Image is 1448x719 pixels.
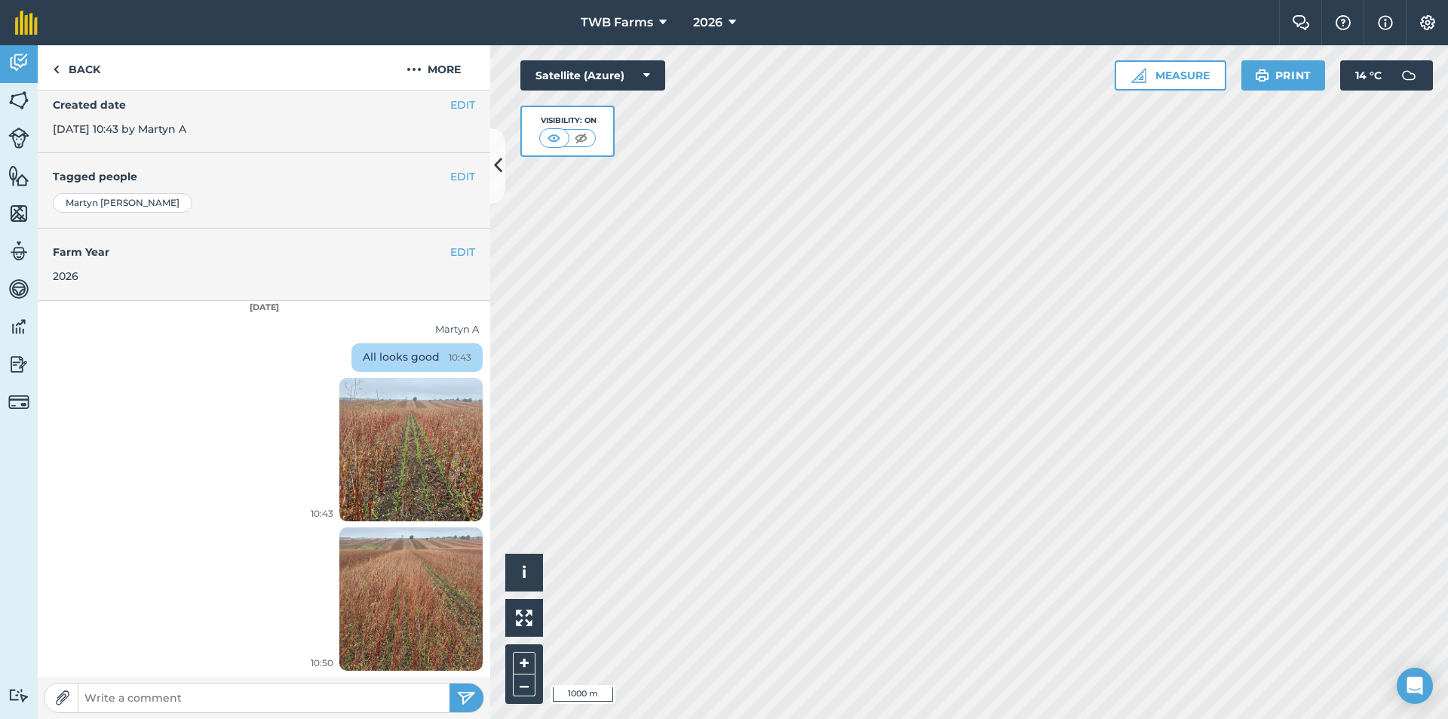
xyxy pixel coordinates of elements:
input: Write a comment [78,687,449,708]
span: 10:43 [449,350,471,365]
img: fieldmargin Logo [15,11,38,35]
span: 2026 [693,14,722,32]
button: i [505,554,543,591]
img: svg+xml;base64,PD94bWwgdmVyc2lvbj0iMS4wIiBlbmNvZGluZz0idXRmLTgiPz4KPCEtLSBHZW5lcmF0b3I6IEFkb2JlIE... [8,392,29,413]
img: svg+xml;base64,PHN2ZyB4bWxucz0iaHR0cDovL3d3dy53My5vcmcvMjAwMC9zdmciIHdpZHRoPSI5IiBoZWlnaHQ9IjI0Ii... [53,60,60,78]
button: Print [1241,60,1326,91]
img: svg+xml;base64,PHN2ZyB4bWxucz0iaHR0cDovL3d3dy53My5vcmcvMjAwMC9zdmciIHdpZHRoPSIyNSIgaGVpZ2h0PSIyNC... [457,689,476,707]
img: Loading spinner [339,354,483,545]
span: TWB Farms [581,14,653,32]
span: 10:50 [311,656,333,670]
img: svg+xml;base64,PHN2ZyB4bWxucz0iaHR0cDovL3d3dy53My5vcmcvMjAwMC9zdmciIHdpZHRoPSI1MCIgaGVpZ2h0PSI0MC... [572,131,591,146]
span: 10:43 [311,506,333,521]
div: Martyn [PERSON_NAME] [53,193,192,213]
div: Visibility: On [539,115,597,127]
img: svg+xml;base64,PD94bWwgdmVyc2lvbj0iMS4wIiBlbmNvZGluZz0idXRmLTgiPz4KPCEtLSBHZW5lcmF0b3I6IEFkb2JlIE... [8,240,29,263]
div: Martyn A [49,321,479,337]
img: Loading spinner [339,503,483,694]
img: svg+xml;base64,PD94bWwgdmVyc2lvbj0iMS4wIiBlbmNvZGluZz0idXRmLTgiPz4KPCEtLSBHZW5lcmF0b3I6IEFkb2JlIE... [1394,60,1424,91]
button: EDIT [450,244,475,260]
span: 14 ° C [1355,60,1382,91]
img: svg+xml;base64,PD94bWwgdmVyc2lvbj0iMS4wIiBlbmNvZGluZz0idXRmLTgiPz4KPCEtLSBHZW5lcmF0b3I6IEFkb2JlIE... [8,315,29,338]
img: svg+xml;base64,PD94bWwgdmVyc2lvbj0iMS4wIiBlbmNvZGluZz0idXRmLTgiPz4KPCEtLSBHZW5lcmF0b3I6IEFkb2JlIE... [8,51,29,74]
img: Ruler icon [1131,68,1146,83]
button: – [513,674,535,696]
img: svg+xml;base64,PHN2ZyB4bWxucz0iaHR0cDovL3d3dy53My5vcmcvMjAwMC9zdmciIHdpZHRoPSI1MCIgaGVpZ2h0PSI0MC... [545,131,563,146]
img: svg+xml;base64,PHN2ZyB4bWxucz0iaHR0cDovL3d3dy53My5vcmcvMjAwMC9zdmciIHdpZHRoPSIxNyIgaGVpZ2h0PSIxNy... [1378,14,1393,32]
h4: Farm Year [53,244,475,260]
img: A question mark icon [1334,15,1352,30]
img: svg+xml;base64,PHN2ZyB4bWxucz0iaHR0cDovL3d3dy53My5vcmcvMjAwMC9zdmciIHdpZHRoPSIyMCIgaGVpZ2h0PSIyNC... [406,60,422,78]
div: [DATE] [38,301,490,315]
div: Open Intercom Messenger [1397,668,1433,704]
img: svg+xml;base64,PHN2ZyB4bWxucz0iaHR0cDovL3d3dy53My5vcmcvMjAwMC9zdmciIHdpZHRoPSI1NiIgaGVpZ2h0PSI2MC... [8,164,29,187]
img: svg+xml;base64,PD94bWwgdmVyc2lvbj0iMS4wIiBlbmNvZGluZz0idXRmLTgiPz4KPCEtLSBHZW5lcmF0b3I6IEFkb2JlIE... [8,688,29,702]
button: Satellite (Azure) [520,60,665,91]
img: svg+xml;base64,PHN2ZyB4bWxucz0iaHR0cDovL3d3dy53My5vcmcvMjAwMC9zdmciIHdpZHRoPSI1NiIgaGVpZ2h0PSI2MC... [8,89,29,112]
a: Back [38,45,115,90]
button: EDIT [450,97,475,113]
img: svg+xml;base64,PD94bWwgdmVyc2lvbj0iMS4wIiBlbmNvZGluZz0idXRmLTgiPz4KPCEtLSBHZW5lcmF0b3I6IEFkb2JlIE... [8,353,29,376]
img: svg+xml;base64,PD94bWwgdmVyc2lvbj0iMS4wIiBlbmNvZGluZz0idXRmLTgiPz4KPCEtLSBHZW5lcmF0b3I6IEFkb2JlIE... [8,128,29,149]
button: More [377,45,490,90]
img: Paperclip icon [55,690,70,705]
img: Two speech bubbles overlapping with the left bubble in the forefront [1292,15,1310,30]
div: All looks good [351,343,483,372]
span: i [522,563,526,582]
div: 2026 [53,268,475,284]
button: Measure [1115,60,1226,91]
button: 14 °C [1340,60,1433,91]
img: svg+xml;base64,PHN2ZyB4bWxucz0iaHR0cDovL3d3dy53My5vcmcvMjAwMC9zdmciIHdpZHRoPSIxOSIgaGVpZ2h0PSIyNC... [1255,66,1269,84]
button: EDIT [450,168,475,185]
div: [DATE] 10:43 by Martyn A [38,81,490,154]
img: svg+xml;base64,PHN2ZyB4bWxucz0iaHR0cDovL3d3dy53My5vcmcvMjAwMC9zdmciIHdpZHRoPSI1NiIgaGVpZ2h0PSI2MC... [8,202,29,225]
h4: Created date [53,97,475,113]
img: A cog icon [1419,15,1437,30]
h4: Tagged people [53,168,475,185]
button: + [513,652,535,674]
img: svg+xml;base64,PD94bWwgdmVyc2lvbj0iMS4wIiBlbmNvZGluZz0idXRmLTgiPz4KPCEtLSBHZW5lcmF0b3I6IEFkb2JlIE... [8,278,29,300]
img: Four arrows, one pointing top left, one top right, one bottom right and the last bottom left [516,610,532,626]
